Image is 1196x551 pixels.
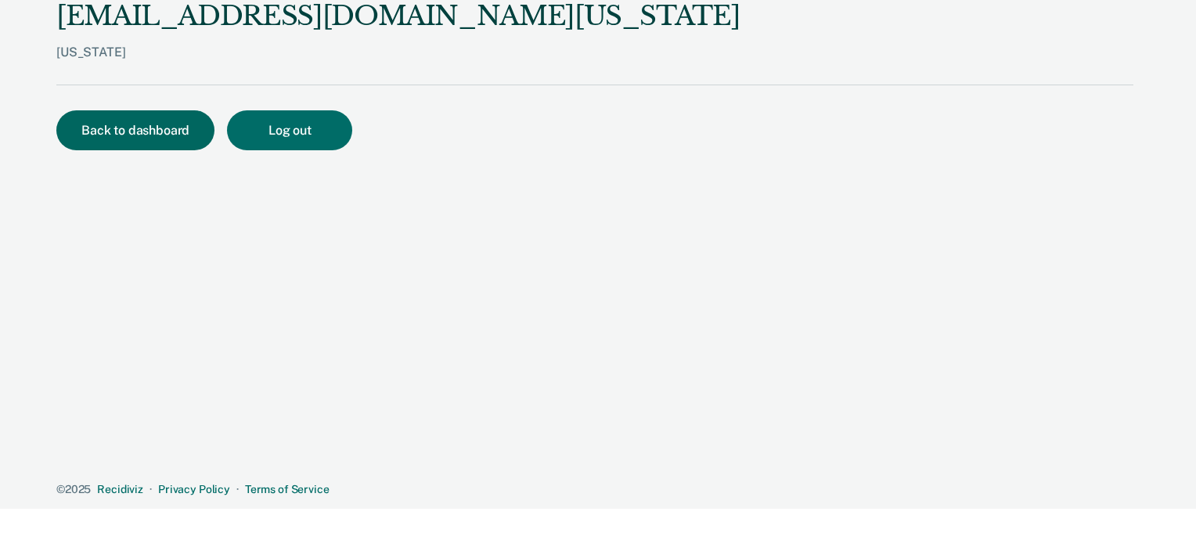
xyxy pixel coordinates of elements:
a: Terms of Service [245,483,330,495]
span: © 2025 [56,483,91,495]
div: [US_STATE] [56,45,740,85]
a: Back to dashboard [56,124,227,137]
div: · · [56,483,1133,496]
a: Recidiviz [97,483,143,495]
button: Back to dashboard [56,110,214,150]
button: Log out [227,110,352,150]
a: Privacy Policy [158,483,230,495]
